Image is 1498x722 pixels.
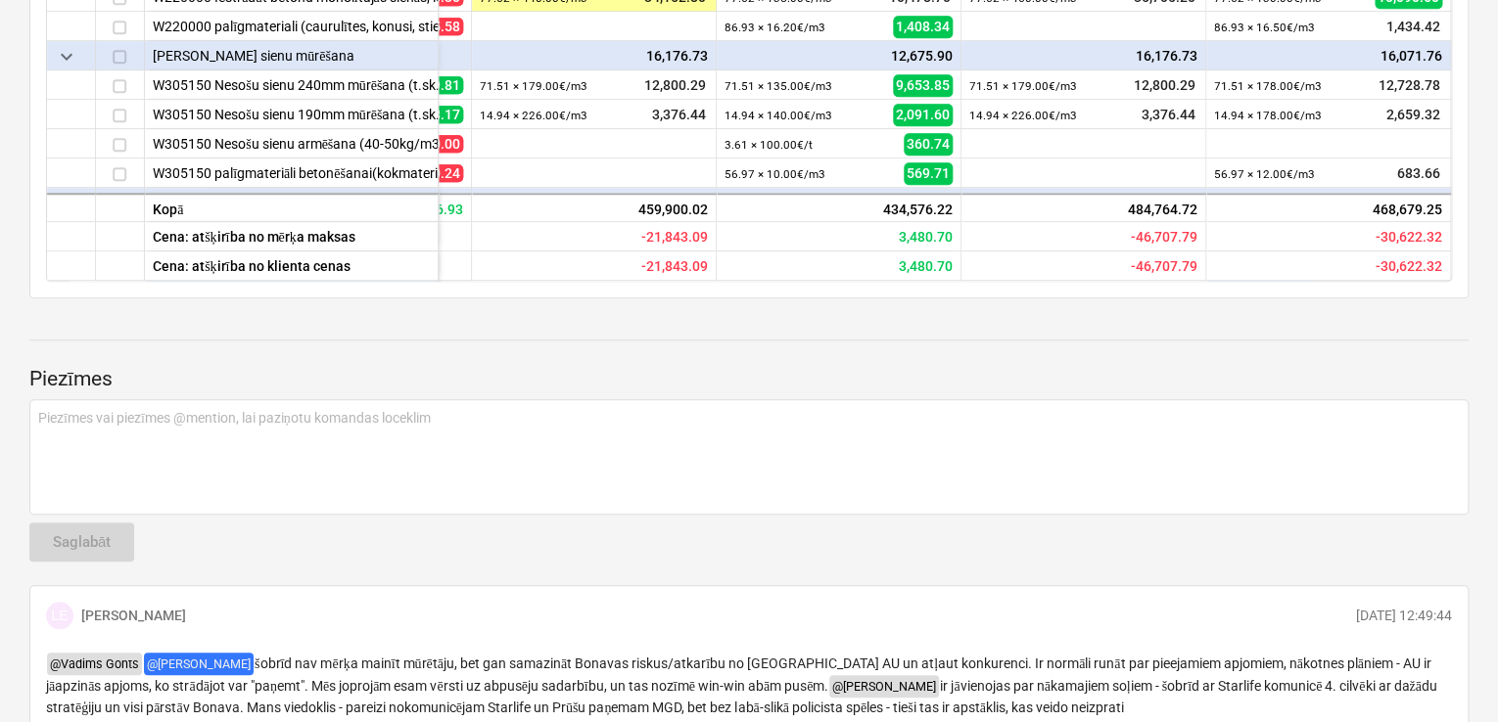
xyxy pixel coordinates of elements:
div: Pagraba ārsienu hidroizolācija [153,188,430,216]
span: 3,376.44 [650,105,708,124]
div: W220000 palīgmateriali (caurulītes, konusi, stieple, distanceri, kokmateriali) [153,12,430,40]
span: 0.00 [430,135,463,153]
div: 468,679.25 [1206,193,1451,222]
span: 1,434.42 [1384,17,1442,36]
div: 9,864.80 [1214,188,1442,217]
span: 1,408.34 [893,16,953,37]
div: 14,124.60 [725,188,953,217]
div: 12,555.20 [969,188,1197,217]
small: 56.97 × 10.00€ / m3 [725,167,825,181]
span: keyboard_arrow_down [55,192,78,215]
span: @ Vadims Gonts [47,653,142,675]
small: 71.51 × 135.00€ / m3 [725,79,832,93]
div: W305150 Nesošu sienu 240mm mūrēšana (t.sk.bloku pārsedzes) [153,70,430,99]
span: 2,091.60 [893,104,953,125]
div: 16,176.73 [480,41,708,70]
small: 86.93 × 16.50€ / m3 [1214,21,1315,34]
div: Kopā [145,193,439,222]
small: 71.51 × 178.00€ / m3 [1214,79,1322,93]
span: 360.74 [904,133,953,155]
span: keyboard_arrow_down [55,45,78,68]
small: 3.61 × 100.00€ / t [725,138,813,152]
iframe: Chat Widget [1400,628,1498,722]
span: 3,376.44 [1140,105,1197,124]
span: 12,728.78 [1377,75,1442,95]
span: 2,659.32 [1384,105,1442,124]
p: Piezīmes [29,366,1469,393]
span: 9,653.85 [893,74,953,96]
span: 12,800.29 [642,75,708,95]
small: 14.94 × 178.00€ / m3 [1214,109,1322,122]
span: Paredzamā rentabilitāte - iesniegts piedāvājums salīdzinājumā ar klienta cenu [1131,258,1197,274]
span: Paredzamā rentabilitāte - iesniegts piedāvājums salīdzinājumā ar klienta cenu [1376,258,1442,274]
span: 295.58 [414,18,463,35]
small: 14.94 × 226.00€ / m3 [969,109,1077,122]
div: Cena: atšķirība no mērķa maksas [145,222,439,251]
span: @ [PERSON_NAME] [144,653,254,675]
small: 86.93 × 16.20€ / m3 [725,21,825,34]
span: Paredzamā rentabilitāte - iesniegts piedāvājums salīdzinājumā ar mērķa cenu [1376,229,1442,245]
small: 14.94 × 226.00€ / m3 [480,109,587,122]
span: Paredzamā rentabilitāte - iesniegts piedāvājums salīdzinājumā ar mērķa cenu [641,229,708,245]
p: [PERSON_NAME] [81,606,186,625]
span: šobrīd nav mērķa mainīt mūrētāju, bet gan samazināt Bonavas riskus/atkarību no [GEOGRAPHIC_DATA] ... [46,655,1434,694]
span: Paredzamā rentabilitāte - iesniegts piedāvājums salīdzinājumā ar mērķa cenu [1131,229,1197,245]
span: 12,800.29 [1132,75,1197,95]
span: 569.71 [904,162,953,184]
div: W305150 Nesošu sienu 190mm mūrēšana (t.sk.bloku pārsedzes) [153,100,430,128]
span: Paredzamā rentabilitāte - iesniegts piedāvājums salīdzinājumā ar mērķa cenu [899,229,953,245]
div: 434,576.22 [717,193,961,222]
p: [DATE] 12:49:44 [1356,606,1452,625]
div: Cena: atšķirība no klienta cenas [145,251,439,281]
span: 300.24 [414,164,463,182]
div: 16,071.76 [1214,41,1442,70]
span: @ [PERSON_NAME] [829,675,939,698]
div: 12,555.20 [480,188,708,217]
small: 56.97 × 12.00€ / m3 [1214,167,1315,181]
small: 71.51 × 179.00€ / m3 [480,79,587,93]
div: 484,764.72 [961,193,1206,222]
small: 14.94 × 140.00€ / m3 [725,109,832,122]
span: 683.66 [1395,163,1442,183]
small: 71.51 × 179.00€ / m3 [969,79,1077,93]
div: Lāsma Erharde [46,602,73,629]
div: W305150 Nesošu sienu armēšana (40-50kg/m3) [153,129,430,158]
span: LE [51,608,68,623]
span: ir jāvienojas par nākamajiem soļiem - šobrīd ar Starlife komunicē 4. cilvēki ar dažādu stratēģiju... [46,678,1440,715]
div: 16,176.73 [969,41,1197,70]
span: Paredzamā rentabilitāte - iesniegts piedāvājums salīdzinājumā ar klienta cenu [899,258,953,274]
div: 459,900.02 [472,193,717,222]
div: W305150 palīgmateriāli betonēšanai(kokmateriāli, finieris u.c.) un stiegrošanai(distanceri, stiep... [153,158,430,187]
div: 12,675.90 [725,41,953,70]
span: Paredzamā rentabilitāte - iesniegts piedāvājums salīdzinājumā ar klienta cenu [641,258,708,274]
div: Nesošo sienu mūrēšana [153,41,430,69]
